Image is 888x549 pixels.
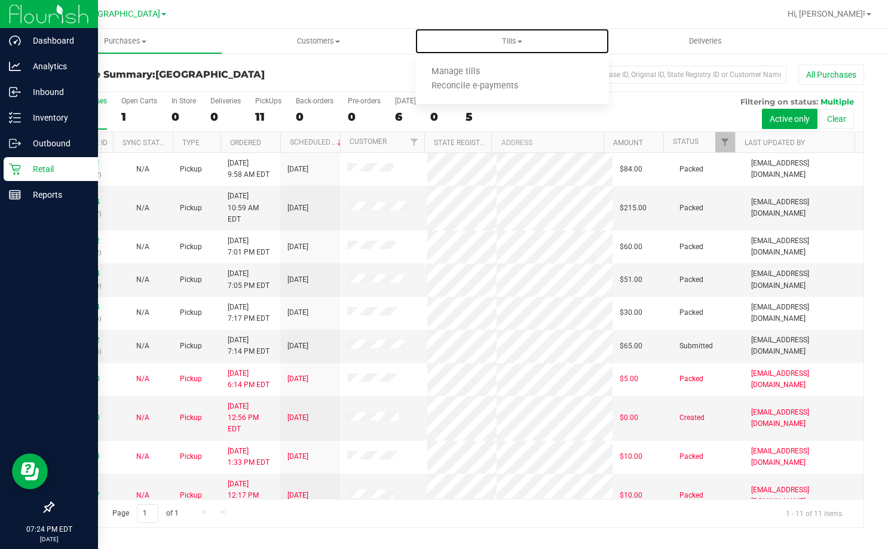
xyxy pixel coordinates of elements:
span: Not Applicable [136,204,149,212]
iframe: Resource center [12,453,48,489]
span: Pickup [180,241,202,253]
span: Not Applicable [136,165,149,173]
span: Created [679,412,705,424]
span: [EMAIL_ADDRESS][DOMAIN_NAME] [751,446,856,468]
a: Last Updated By [745,139,805,147]
span: [EMAIL_ADDRESS][DOMAIN_NAME] [751,484,856,507]
div: Open Carts [121,97,157,105]
a: Type [182,139,200,147]
span: [GEOGRAPHIC_DATA] [155,69,265,80]
span: $84.00 [620,164,642,175]
span: $215.00 [620,203,647,214]
button: N/A [136,490,149,501]
span: [DATE] [287,241,308,253]
span: [DATE] [287,412,308,424]
div: 6 [395,110,416,124]
span: $10.00 [620,451,642,462]
inline-svg: Retail [9,163,21,175]
div: 1 [121,110,157,124]
inline-svg: Dashboard [9,35,21,47]
span: $65.00 [620,341,642,352]
span: [DATE] [287,373,308,385]
a: Amount [613,139,643,147]
div: [DATE] [395,97,416,105]
button: N/A [136,451,149,462]
span: Hi, [PERSON_NAME]! [788,9,865,19]
a: Customer [350,137,387,146]
span: $30.00 [620,307,642,318]
span: $5.00 [620,373,638,385]
div: PickUps [255,97,281,105]
span: $10.00 [620,490,642,501]
span: Tills [415,36,609,47]
span: Manage tills [415,67,496,77]
span: Packed [679,451,703,462]
inline-svg: Reports [9,189,21,201]
p: [DATE] [5,535,93,544]
span: [EMAIL_ADDRESS][DOMAIN_NAME] [751,407,856,430]
p: Inventory [21,111,93,125]
span: Multiple [820,97,854,106]
p: Inbound [21,85,93,99]
span: Customers [223,36,415,47]
span: [DATE] [287,341,308,352]
div: 0 [296,110,333,124]
span: [DATE] [287,490,308,501]
p: Outbound [21,136,93,151]
a: Tills Manage tills Reconcile e-payments [415,29,609,54]
a: Deliveries [609,29,803,54]
span: Not Applicable [136,413,149,422]
span: Not Applicable [136,342,149,350]
span: Pickup [180,490,202,501]
p: Reports [21,188,93,202]
span: Not Applicable [136,275,149,284]
button: Active only [762,109,817,129]
button: N/A [136,203,149,214]
div: Pre-orders [348,97,381,105]
button: N/A [136,164,149,175]
span: Page of 1 [102,504,188,523]
span: [DATE] 12:17 PM EDT [228,479,273,513]
th: Address [491,132,604,153]
span: Packed [679,274,703,286]
a: Filter [715,132,735,152]
button: N/A [136,274,149,286]
span: Packed [679,203,703,214]
span: [EMAIL_ADDRESS][DOMAIN_NAME] [751,197,856,219]
div: 0 [430,110,451,124]
a: Sync Status [123,139,169,147]
a: Customers [222,29,416,54]
p: Dashboard [21,33,93,48]
span: [DATE] 7:14 PM EDT [228,335,270,357]
div: 11 [255,110,281,124]
span: Packed [679,307,703,318]
button: N/A [136,373,149,385]
span: Pickup [180,341,202,352]
span: [DATE] 9:58 AM EDT [228,158,270,180]
span: Not Applicable [136,491,149,499]
a: State Registry ID [434,139,497,147]
span: Reconcile e-payments [415,81,534,91]
span: Pickup [180,412,202,424]
inline-svg: Analytics [9,60,21,72]
span: Pickup [180,373,202,385]
button: N/A [136,341,149,352]
span: Packed [679,373,703,385]
span: Packed [679,490,703,501]
span: [DATE] 1:33 PM EDT [228,446,270,468]
button: Clear [819,109,854,129]
span: [DATE] [287,274,308,286]
button: All Purchases [798,65,864,85]
div: 0 [172,110,196,124]
span: [EMAIL_ADDRESS][DOMAIN_NAME] [751,335,856,357]
span: $51.00 [620,274,642,286]
span: Not Applicable [136,452,149,461]
a: Status [673,137,699,146]
a: Ordered [230,139,261,147]
span: [GEOGRAPHIC_DATA] [78,9,160,19]
p: Retail [21,162,93,176]
span: [DATE] 6:14 PM EDT [228,368,270,391]
div: 0 [348,110,381,124]
span: Pickup [180,274,202,286]
span: [DATE] 10:59 AM EDT [228,191,273,225]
